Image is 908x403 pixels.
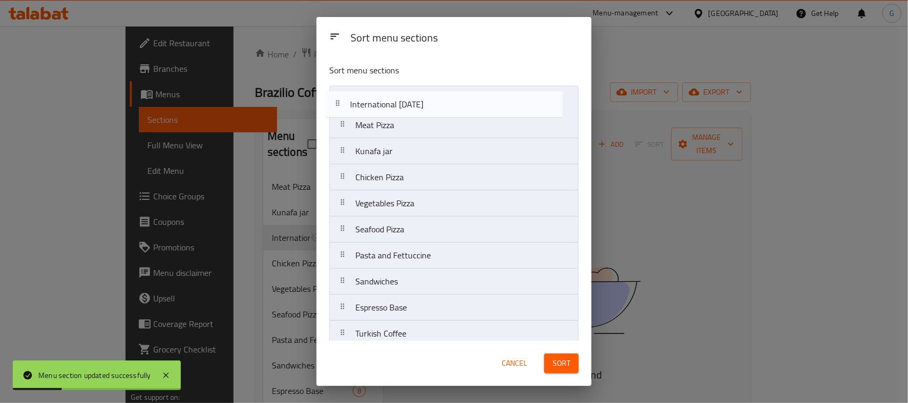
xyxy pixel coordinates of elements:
span: Cancel [502,357,527,370]
div: Menu section updated successfully [38,370,151,381]
p: Sort menu sections [329,64,527,77]
span: Sort [553,357,570,370]
button: Sort [544,354,579,373]
div: Sort menu sections [346,27,583,51]
button: Cancel [497,354,531,373]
